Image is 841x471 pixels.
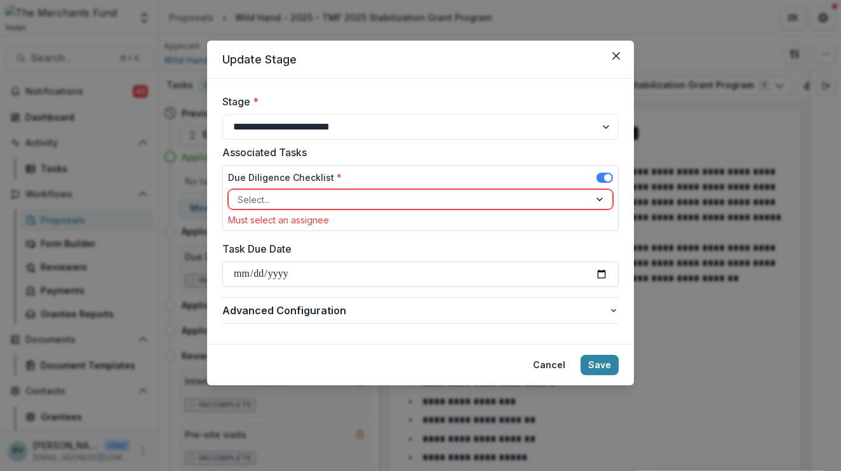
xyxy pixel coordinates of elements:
[222,298,619,323] button: Advanced Configuration
[222,241,611,256] label: Task Due Date
[581,355,619,375] button: Save
[606,46,626,66] button: Close
[228,171,342,184] label: Due Diligence Checklist
[207,41,634,79] header: Update Stage
[222,145,611,160] label: Associated Tasks
[222,303,609,318] span: Advanced Configuration
[525,355,573,375] button: Cancel
[222,94,611,109] label: Stage
[228,215,613,225] div: Must select an assignee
